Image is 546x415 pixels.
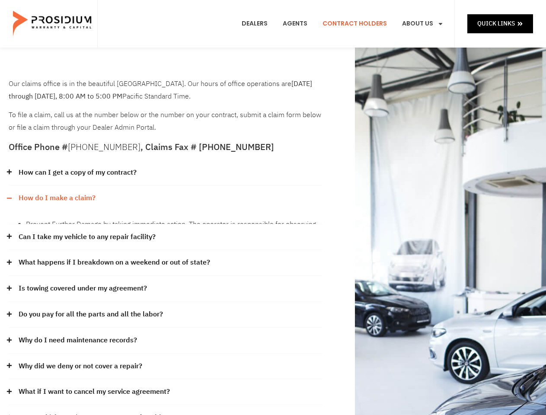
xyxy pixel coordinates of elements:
div: Is towing covered under my agreement? [9,276,322,302]
a: Is towing covered under my agreement? [19,282,147,295]
li: Prevent Further Damage by taking immediate action. The operator is responsible for observing vehi... [26,218,322,243]
div: How do I make a claim? [9,185,322,211]
p: Our claims office is in the beautiful [GEOGRAPHIC_DATA]. Our hours of office operations are Pacif... [9,78,322,103]
div: Can I take my vehicle to any repair facility? [9,224,322,250]
a: Can I take my vehicle to any repair facility? [19,231,156,243]
a: Quick Links [467,14,533,33]
b: [DATE] through [DATE], 8:00 AM to 5:00 PM [9,79,312,102]
a: Why did we deny or not cover a repair? [19,360,142,373]
a: How do I make a claim? [19,192,96,204]
div: To file a claim, call us at the number below or the number on your contract, submit a claim form ... [9,78,322,134]
a: Contract Holders [316,8,393,40]
a: Why do I need maintenance records? [19,334,137,347]
div: What happens if I breakdown on a weekend or out of state? [9,250,322,276]
a: How can I get a copy of my contract? [19,166,137,179]
div: Why did we deny or not cover a repair? [9,354,322,380]
div: Why do I need maintenance records? [9,328,322,354]
a: What happens if I breakdown on a weekend or out of state? [19,256,210,269]
nav: Menu [235,8,450,40]
div: How do I make a claim? [9,211,322,224]
a: What if I want to cancel my service agreement? [19,386,170,398]
div: What if I want to cancel my service agreement? [9,379,322,405]
a: About Us [396,8,450,40]
h5: Office Phone # , Claims Fax # [PHONE_NUMBER] [9,143,322,151]
span: Quick Links [477,18,515,29]
a: Do you pay for all the parts and all the labor? [19,308,163,321]
a: Agents [276,8,314,40]
div: Do you pay for all the parts and all the labor? [9,302,322,328]
a: [PHONE_NUMBER] [68,140,140,153]
div: How can I get a copy of my contract? [9,160,322,186]
a: Dealers [235,8,274,40]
